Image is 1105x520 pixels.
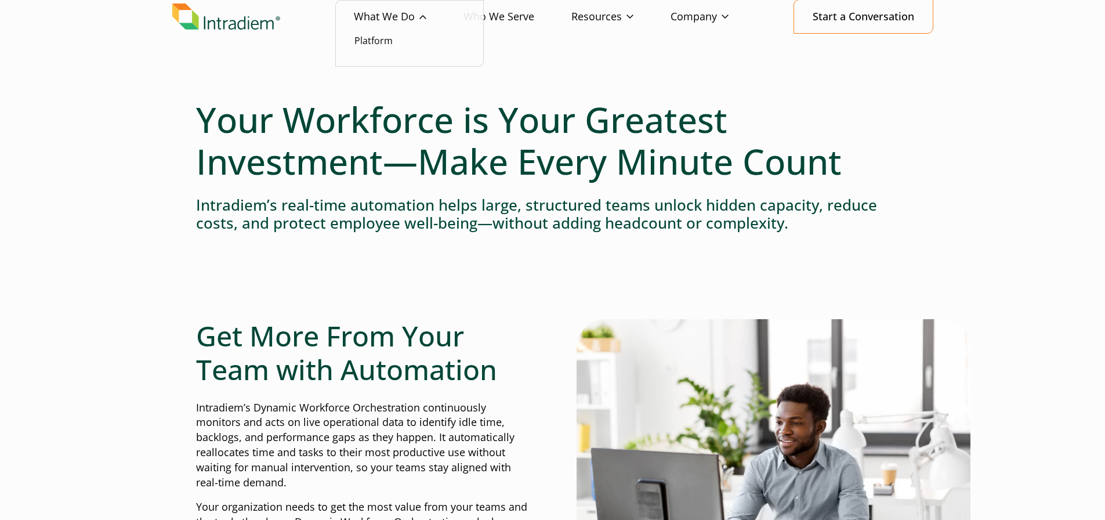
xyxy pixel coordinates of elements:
[196,196,910,232] h4: Intradiem’s real-time automation helps large, structured teams unlock hidden capacity, reduce cos...
[354,34,393,47] a: Platform
[196,319,529,386] h2: Get More From Your Team with Automation
[196,99,910,182] h1: Your Workforce is Your Greatest Investment—Make Every Minute Count
[196,400,529,490] p: Intradiem’s Dynamic Workforce Orchestration continuously monitors and acts on live operational da...
[172,3,354,30] a: Link to homepage of Intradiem
[172,3,280,30] img: Intradiem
